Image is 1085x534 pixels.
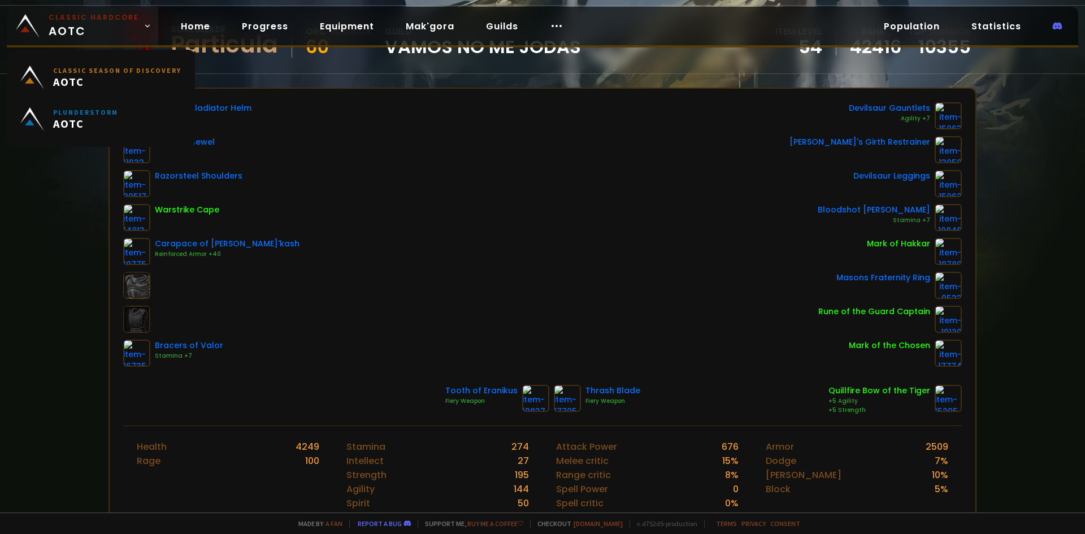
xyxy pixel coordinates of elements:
[418,519,523,528] span: Support me,
[849,340,930,351] div: Mark of the Chosen
[385,24,581,55] div: guild
[171,36,278,53] div: Particula
[522,385,549,412] img: item-10837
[233,15,297,38] a: Progress
[850,38,901,55] a: 42416
[853,170,930,182] div: Devilsaur Leggings
[818,204,930,216] div: Bloodshot [PERSON_NAME]
[574,519,623,528] a: [DOMAIN_NAME]
[875,15,949,38] a: Population
[155,238,300,250] div: Carapace of [PERSON_NAME]'kash
[725,468,739,482] div: 8 %
[766,454,796,468] div: Dodge
[818,306,930,318] div: Rune of the Guard Captain
[849,102,930,114] div: Devilsaur Gauntlets
[828,397,930,406] div: +5 Agility
[14,57,188,98] a: Classic Season of DiscoveryAOTC
[467,519,523,528] a: Buy me a coffee
[477,15,527,38] a: Guilds
[137,440,167,454] div: Health
[53,108,118,116] small: Plunderstorm
[556,440,617,454] div: Attack Power
[137,454,160,468] div: Rage
[867,238,930,250] div: Mark of Hakkar
[7,7,158,45] a: Classic HardcoreAOTC
[123,170,150,197] img: item-20517
[554,385,581,412] img: item-17705
[775,38,822,55] div: 54
[935,482,948,496] div: 5 %
[305,454,319,468] div: 100
[511,440,529,454] div: 274
[515,468,529,482] div: 195
[53,66,181,75] small: Classic Season of Discovery
[172,15,219,38] a: Home
[53,75,181,89] span: AOTC
[935,102,962,129] img: item-15063
[766,468,841,482] div: [PERSON_NAME]
[346,482,375,496] div: Agility
[630,519,697,528] span: v. d752d5 - production
[556,496,604,510] div: Spell critic
[155,340,223,351] div: Bracers of Valor
[828,385,930,397] div: Quillfire Bow of the Tiger
[585,385,640,397] div: Thrash Blade
[49,12,139,23] small: Classic Hardcore
[346,468,387,482] div: Strength
[725,496,739,510] div: 0 %
[935,340,962,367] img: item-17774
[311,15,383,38] a: Equipment
[789,136,930,148] div: [PERSON_NAME]'s Girth Restrainer
[935,136,962,163] img: item-13959
[935,170,962,197] img: item-15062
[722,440,739,454] div: 676
[397,15,463,38] a: Mak'gora
[770,519,800,528] a: Consent
[292,519,342,528] span: Made by
[556,454,609,468] div: Melee critic
[155,204,219,216] div: Warstrike Cape
[346,454,384,468] div: Intellect
[445,397,518,406] div: Fiery Weapon
[935,306,962,333] img: item-19120
[926,440,948,454] div: 2509
[849,114,930,123] div: Agility +7
[935,238,962,265] img: item-10780
[722,454,739,468] div: 15 %
[155,351,223,361] div: Stamina +7
[766,482,791,496] div: Block
[962,15,1030,38] a: Statistics
[346,496,370,510] div: Spirit
[325,519,342,528] a: a fan
[514,482,529,496] div: 144
[518,454,529,468] div: 27
[828,406,930,415] div: +5 Strength
[935,204,962,231] img: item-10846
[296,440,319,454] div: 4249
[585,397,640,406] div: Fiery Weapon
[49,12,139,40] span: AOTC
[53,116,118,131] span: AOTC
[155,250,300,259] div: Reinforced Armor +40
[14,98,188,140] a: PlunderstormAOTC
[385,38,581,55] span: Vamos no me jodas
[733,482,739,496] div: 0
[932,468,948,482] div: 10 %
[518,496,529,510] div: 50
[556,482,608,496] div: Spell Power
[556,468,611,482] div: Range critic
[530,519,623,528] span: Checkout
[766,440,794,454] div: Armor
[123,340,150,367] img: item-16735
[935,454,948,468] div: 7 %
[346,440,385,454] div: Stamina
[445,385,518,397] div: Tooth of Eranikus
[818,216,930,225] div: Stamina +7
[358,519,402,528] a: Report a bug
[935,385,962,412] img: item-15295
[123,204,150,231] img: item-14813
[123,238,150,265] img: item-10775
[716,519,737,528] a: Terms
[155,102,251,114] div: Savage Gladiator Helm
[935,272,962,299] img: item-9533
